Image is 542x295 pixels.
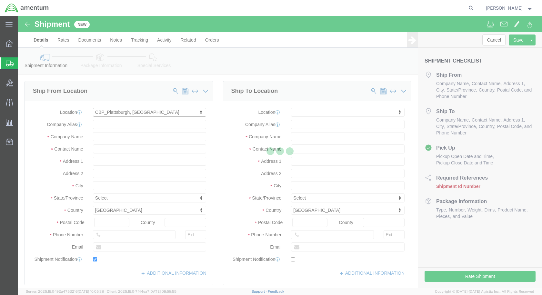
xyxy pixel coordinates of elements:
[268,290,284,293] a: Feedback
[5,3,49,13] img: logo
[107,290,176,293] span: Client: 2025.19.0-7f44ea7
[149,290,176,293] span: [DATE] 09:58:55
[252,290,268,293] a: Support
[435,289,534,294] span: Copyright © [DATE]-[DATE] Agistix Inc., All Rights Reserved
[26,290,104,293] span: Server: 2025.19.0-192a4753216
[486,5,523,12] span: Nolan Babbie
[486,4,533,12] button: [PERSON_NAME]
[78,290,104,293] span: [DATE] 10:05:38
